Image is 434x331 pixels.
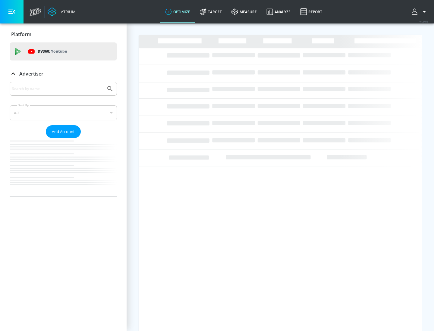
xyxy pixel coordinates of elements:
[46,125,81,138] button: Add Account
[12,85,103,93] input: Search by name
[10,26,117,43] div: Platform
[10,105,117,120] div: A-Z
[11,31,31,38] p: Platform
[262,1,295,23] a: Analyze
[52,128,75,135] span: Add Account
[295,1,327,23] a: Report
[17,103,30,107] label: Sort By
[51,48,67,54] p: Youtube
[19,70,43,77] p: Advertiser
[10,42,117,60] div: DV360: Youtube
[195,1,227,23] a: Target
[38,48,67,55] p: DV360:
[160,1,195,23] a: optimize
[58,9,76,14] div: Atrium
[227,1,262,23] a: measure
[10,82,117,196] div: Advertiser
[48,7,76,16] a: Atrium
[420,20,428,23] span: v 4.19.0
[10,65,117,82] div: Advertiser
[10,138,117,196] nav: list of Advertiser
